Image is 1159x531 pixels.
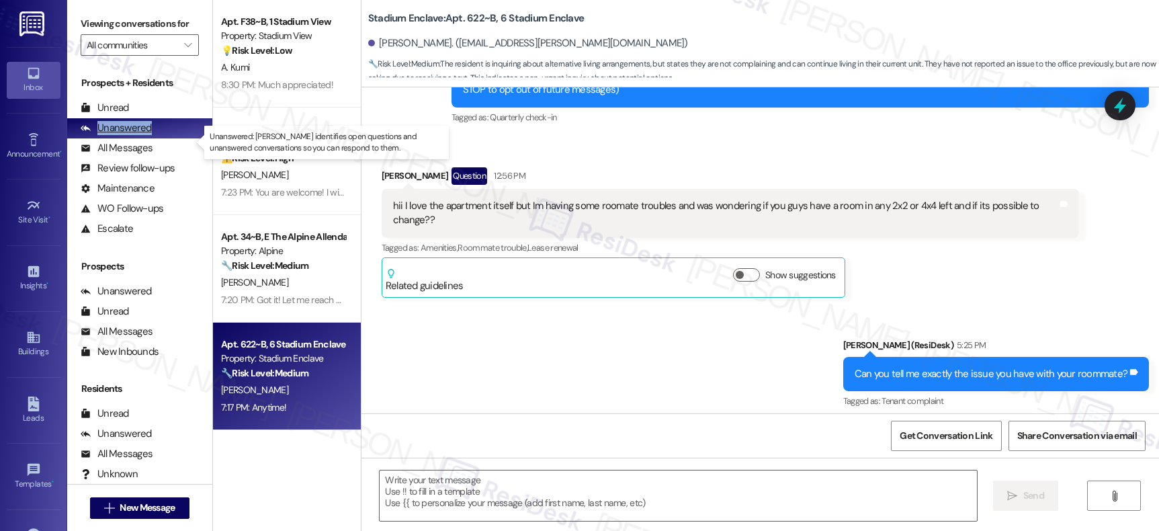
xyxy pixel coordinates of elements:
div: Unanswered [81,121,152,135]
div: Maintenance [81,181,155,196]
strong: 🔧 Risk Level: Medium [221,259,308,272]
button: Send [993,481,1058,511]
div: Related guidelines [386,268,464,293]
label: Show suggestions [765,268,836,282]
span: • [46,279,48,288]
div: Apt. 527~A, 5 Stadium Enclave [221,122,345,136]
button: Get Conversation Link [891,421,1001,451]
div: All Messages [81,325,153,339]
span: [PERSON_NAME] [221,276,288,288]
div: Property: Stadium View [221,29,345,43]
div: Tagged as: [452,108,1149,127]
span: Share Conversation via email [1017,429,1137,443]
a: Leads [7,393,60,429]
div: 5:25 PM [953,338,986,352]
div: [PERSON_NAME] [382,167,1079,189]
i:  [1007,491,1017,501]
a: Insights • [7,260,60,296]
img: ResiDesk Logo [19,11,47,36]
div: Escalate [81,222,133,236]
span: Amenities , [421,242,458,253]
div: Tagged as: [843,391,1150,411]
div: Apt. F38~B, 1 Stadium View [221,15,345,29]
a: Buildings [7,326,60,362]
div: Residents [67,382,212,396]
div: 12:56 PM [490,169,525,183]
span: [PERSON_NAME] [221,169,288,181]
div: Can you tell me exactly the issue you have with your roommate? [855,367,1128,381]
div: [PERSON_NAME]. ([EMAIL_ADDRESS][PERSON_NAME][DOMAIN_NAME]) [368,36,688,50]
div: All Messages [81,141,153,155]
i:  [184,40,191,50]
div: Property: Alpine [221,244,345,258]
div: hii I love the apartment itself but Im having some roomate troubles and was wondering if you guys... [393,199,1058,228]
div: Unread [81,101,129,115]
b: Stadium Enclave: Apt. 622~B, 6 Stadium Enclave [368,11,584,26]
span: • [48,213,50,222]
strong: 🔧 Risk Level: Medium [221,367,308,379]
input: All communities [87,34,177,56]
div: All Messages [81,447,153,461]
strong: 💡 Risk Level: Low [221,44,292,56]
div: Unanswered [81,284,152,298]
div: 7:17 PM: Anytime! [221,401,286,413]
div: 8:30 PM: Much appreciated! [221,79,333,91]
div: Unread [81,304,129,319]
div: Unknown [81,467,138,481]
span: Send [1023,489,1044,503]
div: WO Follow-ups [81,202,163,216]
span: [PERSON_NAME] [221,384,288,396]
span: Get Conversation Link [900,429,992,443]
div: Question [452,167,487,184]
span: Lease renewal [527,242,578,253]
button: New Message [90,497,189,519]
div: Apt. 34~B, E The Alpine Allendale [221,230,345,244]
a: Templates • [7,458,60,495]
div: New Inbounds [81,345,159,359]
strong: ⚠️ Risk Level: High [221,152,294,164]
span: New Message [120,501,175,515]
div: Prospects + Residents [67,76,212,90]
div: Unread [81,407,129,421]
p: Unanswered: [PERSON_NAME] identifies open questions and unanswered conversations so you can respo... [210,131,443,154]
label: Viewing conversations for [81,13,199,34]
span: : The resident is inquiring about alternative living arrangements, but states they are not compla... [368,57,1159,86]
div: Prospects [67,259,212,274]
div: Tagged as: [382,238,1079,257]
a: Site Visit • [7,194,60,231]
div: [PERSON_NAME] (ResiDesk) [843,338,1150,357]
i:  [104,503,114,514]
span: A. Kumi [221,61,249,73]
div: 7:20 PM: Got it! Let me reach out to the site team and hear their thoughts about this. [221,294,548,306]
span: Roommate trouble , [458,242,527,253]
a: Inbox [7,62,60,98]
div: 7:23 PM: You are welcome! I will follow up with you soon. [221,186,437,198]
span: Quarterly check-in [490,112,556,123]
div: Unanswered [81,427,152,441]
div: Property: Stadium Enclave [221,352,345,366]
div: Apt. 622~B, 6 Stadium Enclave [221,337,345,352]
span: Tenant complaint [882,395,943,407]
strong: 🔧 Risk Level: Medium [368,58,439,69]
i:  [1109,491,1119,501]
span: • [52,477,54,487]
div: Review follow-ups [81,161,175,175]
button: Share Conversation via email [1008,421,1146,451]
span: • [60,147,62,157]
